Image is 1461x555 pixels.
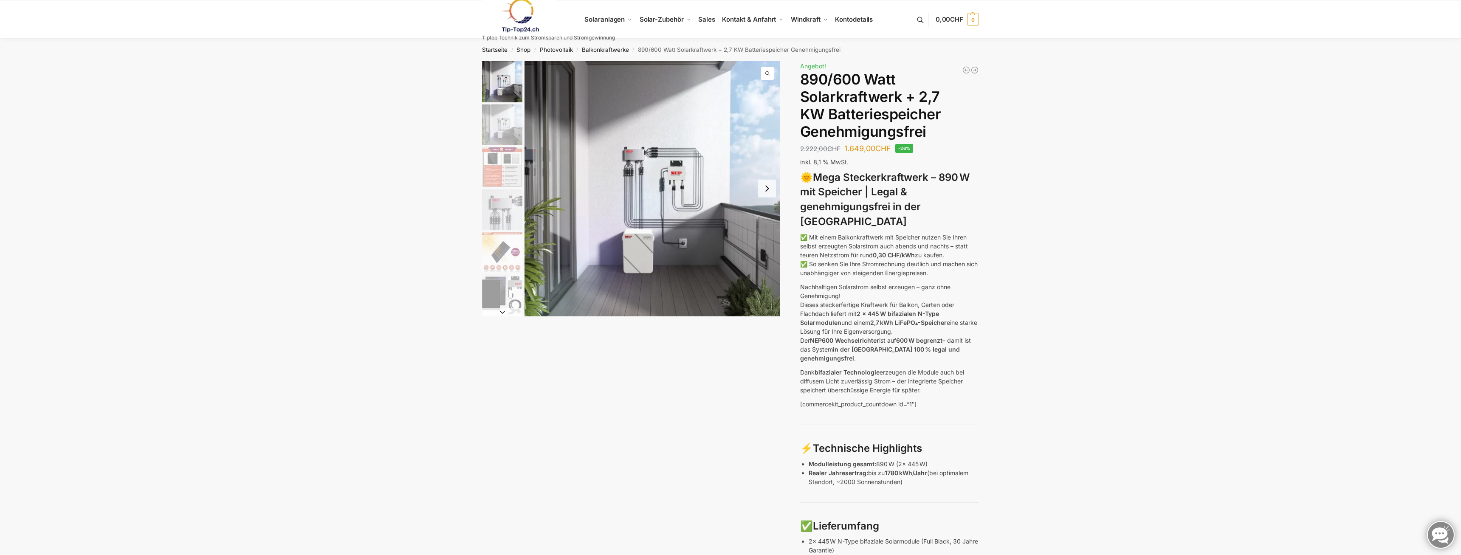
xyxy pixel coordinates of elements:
button: Next slide [482,308,522,316]
li: 5 / 12 [480,231,522,273]
li: 6 / 12 [480,273,522,316]
h1: 890/600 Watt Solarkraftwerk + 2,7 KW Batteriespeicher Genehmigungsfrei [800,71,979,140]
span: 0 [967,14,979,25]
h3: ✅ [800,519,979,534]
p: [commercekit_product_countdown id=“1″] [800,400,979,409]
p: 2x 445 W N-Type bifaziale Solarmodule (Full Black, 30 Jahre Garantie) [809,537,979,555]
strong: 2,7 kWh LiFePO₄-Speicher [870,319,947,326]
li: 4 / 12 [480,188,522,231]
p: ✅ Mit einem Balkonkraftwerk mit Speicher nutzen Sie Ihren selbst erzeugten Solarstrom auch abends... [800,233,979,277]
li: 3 / 12 [480,146,522,188]
nav: Breadcrumb [467,39,994,61]
li: 1 / 12 [525,61,780,316]
p: Tiptop Technik zum Stromsparen und Stromgewinnung [482,35,615,40]
strong: bifazialer Technologie [815,369,880,376]
a: Kontakt & Anfahrt [719,0,787,39]
span: Sales [698,15,715,23]
strong: NEP600 Wechselrichter [810,337,879,344]
h3: ⚡ [800,441,979,456]
strong: 600 W begrenzt [896,337,942,344]
a: Balkonkraftwerk 600/810 Watt Fullblack [962,66,970,74]
a: Windkraft [787,0,832,39]
a: Steckerkraftwerk mit 2,7kwh-SpeicherBalkonkraftwerk mit 27kw Speicher [525,61,780,316]
img: Balkonkraftwerk 860 [482,274,522,315]
h3: 🌞 [800,170,979,229]
span: Solar-Zubehör [640,15,684,23]
span: Windkraft [791,15,821,23]
img: Bificial 30 % mehr Leistung [482,232,522,272]
img: Balkonkraftwerk mit 2,7kw Speicher [525,61,780,316]
span: -26% [895,144,914,153]
strong: 1780 kWh/Jahr [885,469,927,476]
p: Nachhaltigen Solarstrom selbst erzeugen – ganz ohne Genehmigung! Dieses steckerfertige Kraftwerk ... [800,282,979,363]
a: Balkonkraftwerk 890 Watt Solarmodulleistung mit 2kW/h Zendure Speicher [970,66,979,74]
a: Startseite [482,46,508,53]
span: / [629,47,638,54]
span: 0,00 [936,15,963,23]
span: Kontodetails [835,15,873,23]
span: CHF [875,144,891,153]
p: 890 W (2x 445 W) [809,459,979,468]
bdi: 1.649,00 [844,144,891,153]
span: CHF [827,145,840,153]
span: CHF [950,15,963,23]
img: Balkonkraftwerk mit 2,7kw Speicher [482,104,522,145]
strong: Modulleistung gesamt: [809,460,876,468]
span: / [573,47,582,54]
strong: Mega Steckerkraftwerk – 890 W mit Speicher | Legal & genehmigungsfrei in der [GEOGRAPHIC_DATA] [800,171,970,228]
img: BDS1000 [482,189,522,230]
strong: Technische Highlights [813,442,922,454]
span: Kontakt & Anfahrt [722,15,776,23]
span: inkl. 8,1 % MwSt. [800,158,849,166]
strong: 0,30 CHF/kWh [873,251,915,259]
a: Balkonkraftwerke [582,46,629,53]
a: Photovoltaik [540,46,573,53]
span: / [508,47,516,54]
strong: Realer Jahresertrag: [809,469,868,476]
p: bis zu (bei optimalem Standort, ~2000 Sonnenstunden) [809,468,979,486]
img: Balkonkraftwerk mit 2,7kw Speicher [482,61,522,102]
a: Shop [516,46,530,53]
strong: Lieferumfang [813,520,879,532]
a: 0,00CHF 0 [936,7,979,32]
p: Dank erzeugen die Module auch bei diffusem Licht zuverlässig Strom – der integrierte Speicher spe... [800,368,979,394]
li: 1 / 12 [480,61,522,103]
a: Solar-Zubehör [636,0,695,39]
bdi: 2.222,00 [800,145,840,153]
button: Next slide [758,180,776,197]
strong: in der [GEOGRAPHIC_DATA] 100 % legal und genehmigungsfrei [800,346,960,362]
span: Angebot! [800,62,826,70]
img: Bificial im Vergleich zu billig Modulen [482,147,522,187]
li: 7 / 12 [480,316,522,358]
a: Sales [695,0,719,39]
a: Kontodetails [832,0,876,39]
strong: 2 x 445 W bifazialen N-Type Solarmodulen [800,310,939,326]
span: / [530,47,539,54]
li: 2 / 12 [480,103,522,146]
